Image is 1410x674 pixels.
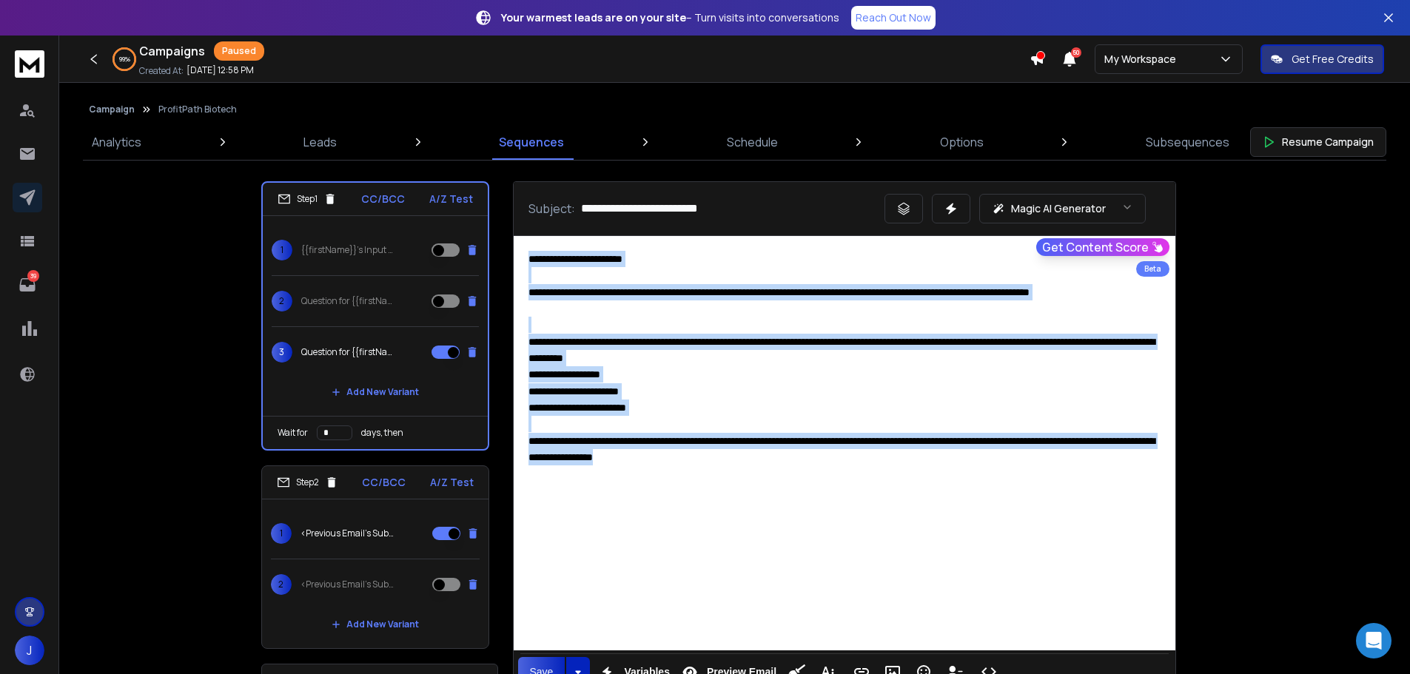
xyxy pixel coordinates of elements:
div: Paused [214,41,264,61]
p: – Turn visits into conversations [501,10,839,25]
button: J [15,636,44,665]
p: Schedule [727,133,778,151]
a: Reach Out Now [851,6,936,30]
p: [DATE] 12:58 PM [187,64,254,76]
button: Get Free Credits [1260,44,1384,74]
p: CC/BCC [361,192,405,206]
button: Magic AI Generator [979,194,1146,223]
p: ProfitPath Biotech [158,104,237,115]
span: 2 [272,291,292,311]
p: Magic AI Generator [1011,201,1106,216]
span: 50 [1071,47,1081,58]
button: Add New Variant [320,377,431,407]
h1: Campaigns [139,42,205,60]
p: {{firstName}}'s Input Requested [301,244,396,256]
p: A/Z Test [430,475,474,490]
strong: Your warmest leads are on your site [501,10,686,24]
span: 3 [272,342,292,363]
button: Get Content Score [1036,238,1169,256]
p: days, then [361,427,403,439]
a: Options [931,124,993,160]
p: Options [940,133,984,151]
span: 1 [272,240,292,260]
div: Step 2 [277,476,338,489]
a: Leads [295,124,346,160]
p: Subject: [528,200,575,218]
a: Schedule [718,124,787,160]
p: Get Free Credits [1292,52,1374,67]
li: Step1CC/BCCA/Z Test1{{firstName}}'s Input Requested2Question for {{firstName}}3Question for {{fir... [261,181,489,451]
p: Reach Out Now [856,10,931,25]
p: Wait for [278,427,308,439]
p: Question for {{firstName}} [301,346,396,358]
p: My Workspace [1104,52,1182,67]
p: A/Z Test [429,192,473,206]
p: Sequences [499,133,564,151]
div: Open Intercom Messenger [1356,623,1391,658]
button: Resume Campaign [1250,127,1386,157]
p: Question for {{firstName}} [301,295,396,307]
button: Add New Variant [320,610,431,639]
li: Step2CC/BCCA/Z Test1<Previous Email's Subject>2<Previous Email's Subject>Add New Variant [261,465,489,649]
div: Step 1 [278,192,337,206]
span: 2 [271,574,292,595]
a: 39 [13,270,42,300]
span: 1 [271,523,292,544]
button: Campaign [89,104,135,115]
p: 99 % [119,55,130,64]
p: Leads [303,133,337,151]
img: logo [15,50,44,78]
p: Created At: [139,65,184,77]
p: <Previous Email's Subject> [301,579,395,590]
a: Subsequences [1137,124,1238,160]
a: Analytics [83,124,150,160]
p: CC/BCC [362,475,406,490]
p: 39 [27,270,39,282]
div: Beta [1136,261,1169,277]
p: <Previous Email's Subject> [301,528,395,539]
a: Sequences [490,124,573,160]
p: Subsequences [1146,133,1229,151]
p: Analytics [92,133,141,151]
